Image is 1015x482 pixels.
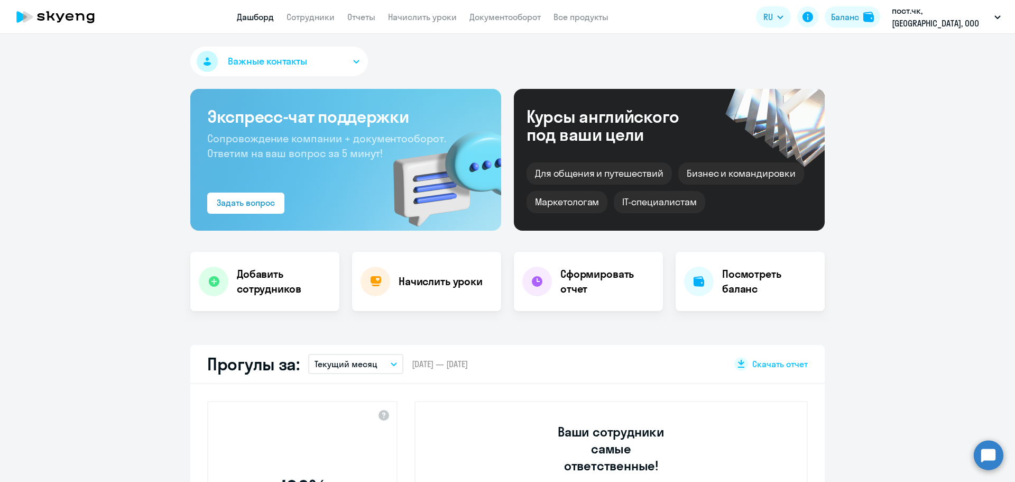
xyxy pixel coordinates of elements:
[347,12,375,22] a: Отчеты
[553,12,608,22] a: Все продукты
[752,358,808,370] span: Скачать отчет
[315,358,377,370] p: Текущий месяц
[722,267,816,296] h4: Посмотреть баланс
[763,11,773,23] span: RU
[614,191,705,213] div: IT-специалистам
[207,193,284,214] button: Задать вопрос
[469,12,541,22] a: Документооборот
[831,11,859,23] div: Баланс
[228,54,307,68] span: Важные контакты
[892,4,990,30] p: пост.чк, [GEOGRAPHIC_DATA], ООО
[527,191,607,213] div: Маркетологам
[399,274,483,289] h4: Начислить уроки
[527,107,707,143] div: Курсы английского под ваши цели
[412,358,468,370] span: [DATE] — [DATE]
[863,12,874,22] img: balance
[217,196,275,209] div: Задать вопрос
[825,6,880,28] button: Балансbalance
[388,12,457,22] a: Начислить уроки
[543,423,679,474] h3: Ваши сотрудники самые ответственные!
[308,354,403,374] button: Текущий месяц
[678,162,804,185] div: Бизнес и командировки
[237,267,331,296] h4: Добавить сотрудников
[527,162,672,185] div: Для общения и путешествий
[207,353,300,375] h2: Прогулы за:
[287,12,335,22] a: Сотрудники
[190,47,368,76] button: Важные контакты
[237,12,274,22] a: Дашборд
[756,6,791,28] button: RU
[207,132,446,160] span: Сопровождение компании + документооборот. Ответим на ваш вопрос за 5 минут!
[207,106,484,127] h3: Экспресс-чат поддержки
[887,4,1006,30] button: пост.чк, [GEOGRAPHIC_DATA], ООО
[378,112,501,231] img: bg-img
[560,267,654,296] h4: Сформировать отчет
